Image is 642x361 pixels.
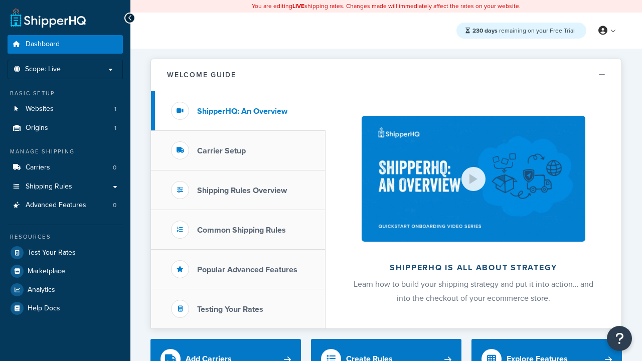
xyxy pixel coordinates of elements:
[151,59,621,91] button: Welcome Guide
[292,2,304,11] b: LIVE
[28,249,76,257] span: Test Your Rates
[8,233,123,241] div: Resources
[167,71,236,79] h2: Welcome Guide
[8,244,123,262] a: Test Your Rates
[28,286,55,294] span: Analytics
[113,201,116,210] span: 0
[197,186,287,195] h3: Shipping Rules Overview
[8,196,123,215] li: Advanced Features
[26,40,60,49] span: Dashboard
[25,65,61,74] span: Scope: Live
[26,201,86,210] span: Advanced Features
[8,299,123,317] a: Help Docs
[354,278,593,304] span: Learn how to build your shipping strategy and put it into action… and into the checkout of your e...
[26,124,48,132] span: Origins
[8,119,123,137] a: Origins1
[8,177,123,196] a: Shipping Rules
[8,100,123,118] a: Websites1
[197,305,263,314] h3: Testing Your Rates
[113,163,116,172] span: 0
[26,163,50,172] span: Carriers
[114,124,116,132] span: 1
[28,304,60,313] span: Help Docs
[8,158,123,177] li: Carriers
[8,158,123,177] a: Carriers0
[8,89,123,98] div: Basic Setup
[28,267,65,276] span: Marketplace
[26,105,54,113] span: Websites
[8,35,123,54] a: Dashboard
[8,196,123,215] a: Advanced Features0
[8,100,123,118] li: Websites
[472,26,575,35] span: remaining on your Free Trial
[197,146,246,155] h3: Carrier Setup
[197,265,297,274] h3: Popular Advanced Features
[352,263,595,272] h2: ShipperHQ is all about strategy
[197,226,286,235] h3: Common Shipping Rules
[197,107,287,116] h3: ShipperHQ: An Overview
[114,105,116,113] span: 1
[472,26,498,35] strong: 230 days
[8,281,123,299] a: Analytics
[8,262,123,280] a: Marketplace
[8,147,123,156] div: Manage Shipping
[26,183,72,191] span: Shipping Rules
[8,119,123,137] li: Origins
[607,326,632,351] button: Open Resource Center
[362,116,585,242] img: ShipperHQ is all about strategy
